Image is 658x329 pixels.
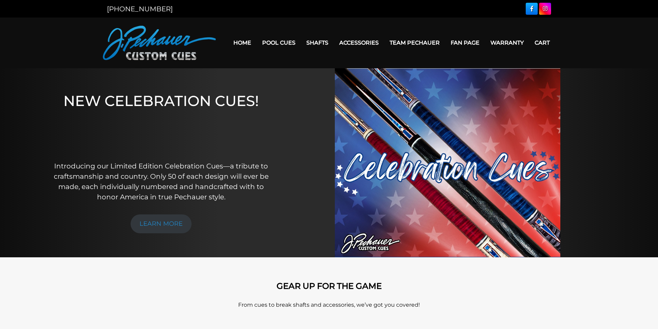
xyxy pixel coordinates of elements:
[277,281,382,291] strong: GEAR UP FOR THE GAME
[107,5,173,13] a: [PHONE_NUMBER]
[334,34,384,51] a: Accessories
[103,26,216,60] img: Pechauer Custom Cues
[445,34,485,51] a: Fan Page
[257,34,301,51] a: Pool Cues
[485,34,529,51] a: Warranty
[53,161,269,202] p: Introducing our Limited Edition Celebration Cues—a tribute to craftsmanship and country. Only 50 ...
[301,34,334,51] a: Shafts
[53,92,269,152] h1: NEW CELEBRATION CUES!
[134,301,524,309] p: From cues to break shafts and accessories, we’ve got you covered!
[529,34,555,51] a: Cart
[131,214,192,233] a: LEARN MORE
[228,34,257,51] a: Home
[384,34,445,51] a: Team Pechauer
